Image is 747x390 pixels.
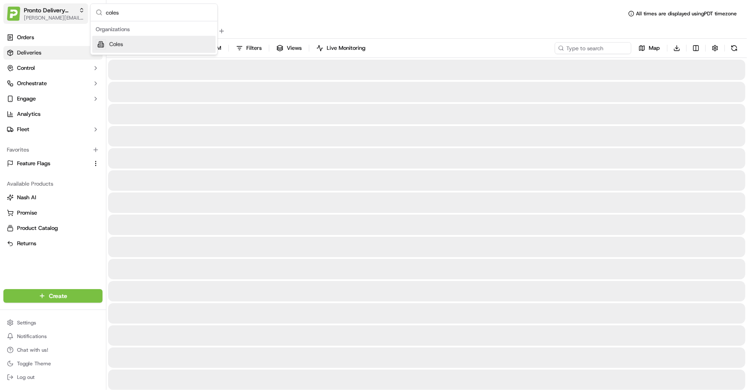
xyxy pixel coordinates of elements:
button: Engage [3,92,103,106]
span: Toggle Theme [17,360,51,367]
span: Views [287,44,302,52]
span: [DATE] [75,132,93,138]
button: Pronto Delivery Service [24,6,75,14]
div: Favorites [3,143,103,157]
span: Settings [17,319,36,326]
span: Log out [17,374,34,381]
div: Suggestions [91,21,217,54]
button: Refresh [728,42,740,54]
span: • [71,132,74,138]
span: Knowledge Base [17,190,65,198]
img: 1736555255976-a54dd68f-1ca7-489b-9aae-adbdc363a1c4 [17,132,24,139]
span: Create [49,292,67,300]
span: Live Monitoring [327,44,365,52]
span: Coles [109,40,123,48]
div: Past conversations [9,110,57,117]
a: Analytics [3,107,103,121]
button: Product Catalog [3,221,103,235]
span: Control [17,64,35,72]
button: Notifications [3,330,103,342]
span: [PERSON_NAME] [26,132,69,138]
span: Notifications [17,333,47,340]
button: Toggle Theme [3,358,103,370]
span: Deliveries [17,49,41,57]
div: Organizations [92,23,216,36]
img: 1736555255976-a54dd68f-1ca7-489b-9aae-adbdc363a1c4 [9,81,24,96]
span: Engage [17,95,36,103]
button: Settings [3,317,103,329]
img: Nash [9,8,26,25]
button: Live Monitoring [313,42,369,54]
a: 💻API Documentation [68,186,140,202]
span: Orders [17,34,34,41]
span: Product Catalog [17,224,58,232]
span: [DATE] [75,155,93,161]
button: Start new chat [145,83,155,94]
div: Available Products [3,177,103,191]
button: Create [3,289,103,303]
div: 📗 [9,191,15,198]
button: Views [273,42,305,54]
button: Pronto Delivery ServicePronto Delivery Service[PERSON_NAME][EMAIL_ADDRESS][DOMAIN_NAME] [3,3,88,24]
a: Powered byPylon [60,210,103,217]
button: [PERSON_NAME][EMAIL_ADDRESS][DOMAIN_NAME] [24,14,85,21]
a: Returns [7,240,99,247]
div: 💻 [72,191,79,198]
span: Nash AI [17,194,36,201]
img: 1736555255976-a54dd68f-1ca7-489b-9aae-adbdc363a1c4 [17,155,24,162]
img: Pronto Delivery Service [7,6,20,20]
button: Map [635,42,664,54]
span: Feature Flags [17,160,50,167]
a: Deliveries [3,46,103,60]
input: Search... [106,4,212,21]
button: Chat with us! [3,344,103,356]
a: 📗Knowledge Base [5,186,68,202]
span: [PERSON_NAME] [26,155,69,161]
button: Control [3,61,103,75]
span: All times are displayed using PDT timezone [636,10,737,17]
button: Filters [232,42,265,54]
div: We're available if you need us! [38,89,117,96]
img: 9348399581014_9c7cce1b1fe23128a2eb_72.jpg [18,81,33,96]
button: Promise [3,206,103,220]
span: Returns [17,240,36,247]
button: Orchestrate [3,77,103,90]
button: Log out [3,371,103,383]
button: Feature Flags [3,157,103,170]
span: Promise [17,209,37,217]
div: Start new chat [38,81,140,89]
span: • [71,155,74,161]
button: Nash AI [3,191,103,204]
input: Got a question? Start typing here... [22,54,153,63]
span: Chat with us! [17,347,48,353]
button: Returns [3,237,103,250]
button: See all [132,109,155,119]
a: Promise [7,209,99,217]
span: Orchestrate [17,80,47,87]
span: API Documentation [80,190,137,198]
span: Filters [246,44,262,52]
a: Orders [3,31,103,44]
p: Welcome 👋 [9,34,155,47]
input: Type to search [555,42,631,54]
img: Ben Goodger [9,146,22,160]
a: Product Catalog [7,224,99,232]
span: Fleet [17,126,29,133]
span: Analytics [17,110,40,118]
a: Nash AI [7,194,99,201]
img: Asif Zaman Khan [9,123,22,137]
span: Map [649,44,660,52]
a: Feature Flags [7,160,89,167]
button: Fleet [3,123,103,136]
span: Pylon [85,211,103,217]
